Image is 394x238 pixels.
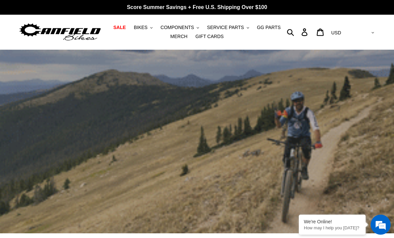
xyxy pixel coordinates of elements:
a: SALE [110,23,129,32]
span: SERVICE PARTS [207,25,244,30]
span: GG PARTS [257,25,280,30]
span: MERCH [170,34,187,39]
button: BIKES [131,23,156,32]
p: How may I help you today? [304,225,361,230]
span: COMPONENTS [161,25,194,30]
span: BIKES [134,25,148,30]
a: MERCH [167,32,191,41]
a: GIFT CARDS [192,32,227,41]
a: GG PARTS [253,23,284,32]
div: We're Online! [304,219,361,224]
button: COMPONENTS [157,23,202,32]
span: SALE [113,25,126,30]
button: SERVICE PARTS [204,23,252,32]
span: GIFT CARDS [195,34,224,39]
img: Canfield Bikes [18,22,102,43]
